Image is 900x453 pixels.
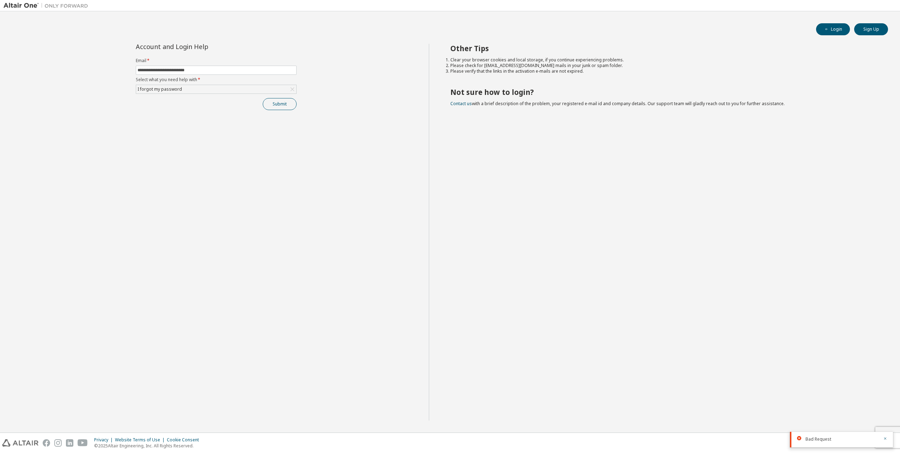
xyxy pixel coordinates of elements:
[450,44,876,53] h2: Other Tips
[854,23,888,35] button: Sign Up
[263,98,297,110] button: Submit
[167,437,203,443] div: Cookie Consent
[816,23,850,35] button: Login
[450,101,785,107] span: with a brief description of the problem, your registered e-mail id and company details. Our suppo...
[450,63,876,68] li: Please check for [EMAIL_ADDRESS][DOMAIN_NAME] mails in your junk or spam folder.
[43,439,50,447] img: facebook.svg
[136,58,297,64] label: Email
[2,439,38,447] img: altair_logo.svg
[450,57,876,63] li: Clear your browser cookies and local storage, if you continue experiencing problems.
[450,101,472,107] a: Contact us
[136,85,183,93] div: I forgot my password
[805,436,831,442] span: Bad Request
[94,443,203,449] p: © 2025 Altair Engineering, Inc. All Rights Reserved.
[66,439,73,447] img: linkedin.svg
[136,77,297,83] label: Select what you need help with
[4,2,92,9] img: Altair One
[78,439,88,447] img: youtube.svg
[450,68,876,74] li: Please verify that the links in the activation e-mails are not expired.
[136,85,296,93] div: I forgot my password
[115,437,167,443] div: Website Terms of Use
[94,437,115,443] div: Privacy
[136,44,264,49] div: Account and Login Help
[450,87,876,97] h2: Not sure how to login?
[54,439,62,447] img: instagram.svg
